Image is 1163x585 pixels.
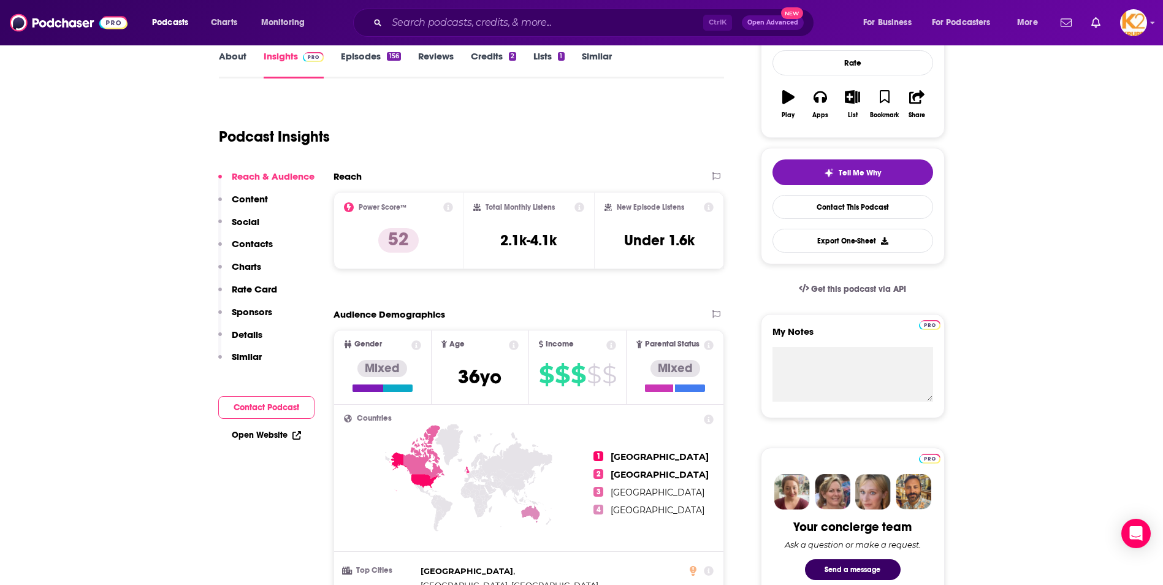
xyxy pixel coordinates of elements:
[593,469,603,479] span: 2
[703,15,732,31] span: Ctrl K
[824,168,834,178] img: tell me why sparkle
[334,308,445,320] h2: Audience Demographics
[1120,9,1147,36] img: User Profile
[870,112,899,119] div: Bookmark
[232,238,273,250] p: Contacts
[932,14,991,31] span: For Podcasters
[218,396,315,419] button: Contact Podcast
[781,7,803,19] span: New
[811,284,906,294] span: Get this podcast via API
[1121,519,1151,548] div: Open Intercom Messenger
[378,228,419,253] p: 52
[357,415,392,422] span: Countries
[143,13,204,32] button: open menu
[804,82,836,126] button: Apps
[587,365,601,384] span: $
[533,50,564,78] a: Lists1
[232,216,259,227] p: Social
[232,170,315,182] p: Reach & Audience
[219,50,246,78] a: About
[782,112,795,119] div: Play
[218,283,277,306] button: Rate Card
[558,52,564,61] div: 1
[218,306,272,329] button: Sponsors
[421,566,513,576] span: [GEOGRAPHIC_DATA]
[919,318,940,330] a: Pro website
[232,283,277,295] p: Rate Card
[232,329,262,340] p: Details
[815,474,850,510] img: Barbara Profile
[793,519,912,535] div: Your concierge team
[354,340,382,348] span: Gender
[218,193,268,216] button: Content
[593,451,603,461] span: 1
[471,50,516,78] a: Credits2
[747,20,798,26] span: Open Advanced
[901,82,932,126] button: Share
[357,360,407,377] div: Mixed
[924,13,1009,32] button: open menu
[1120,9,1147,36] button: Show profile menu
[365,9,826,37] div: Search podcasts, credits, & more...
[555,365,570,384] span: $
[789,274,917,304] a: Get this podcast via API
[211,14,237,31] span: Charts
[772,159,933,185] button: tell me why sparkleTell Me Why
[232,261,261,272] p: Charts
[611,451,709,462] span: [GEOGRAPHIC_DATA]
[218,261,261,283] button: Charts
[582,50,612,78] a: Similar
[509,52,516,61] div: 2
[232,306,272,318] p: Sponsors
[650,360,700,377] div: Mixed
[772,195,933,219] a: Contact This Podcast
[418,50,454,78] a: Reviews
[848,112,858,119] div: List
[218,351,262,373] button: Similar
[449,340,465,348] span: Age
[486,203,555,212] h2: Total Monthly Listens
[232,430,301,440] a: Open Website
[218,216,259,239] button: Social
[772,326,933,347] label: My Notes
[218,238,273,261] button: Contacts
[387,52,400,61] div: 156
[863,14,912,31] span: For Business
[219,128,330,146] h1: Podcast Insights
[421,564,515,578] span: ,
[10,11,128,34] a: Podchaser - Follow, Share and Rate Podcasts
[774,474,810,510] img: Sydney Profile
[839,168,881,178] span: Tell Me Why
[836,82,868,126] button: List
[500,231,557,250] h3: 2.1k-4.1k
[896,474,931,510] img: Jon Profile
[593,505,603,514] span: 4
[602,365,616,384] span: $
[152,14,188,31] span: Podcasts
[805,559,901,580] button: Send a message
[344,567,416,575] h3: Top Cities
[611,487,704,498] span: [GEOGRAPHIC_DATA]
[742,15,804,30] button: Open AdvancedNew
[611,469,709,480] span: [GEOGRAPHIC_DATA]
[546,340,574,348] span: Income
[812,112,828,119] div: Apps
[593,487,603,497] span: 3
[855,474,891,510] img: Jules Profile
[611,505,704,516] span: [GEOGRAPHIC_DATA]
[458,365,501,389] span: 36 yo
[909,112,925,119] div: Share
[232,351,262,362] p: Similar
[359,203,406,212] h2: Power Score™
[919,320,940,330] img: Podchaser Pro
[341,50,400,78] a: Episodes156
[218,170,315,193] button: Reach & Audience
[1086,12,1105,33] a: Show notifications dropdown
[203,13,245,32] a: Charts
[772,82,804,126] button: Play
[232,193,268,205] p: Content
[772,50,933,75] div: Rate
[645,340,700,348] span: Parental Status
[539,365,554,384] span: $
[869,82,901,126] button: Bookmark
